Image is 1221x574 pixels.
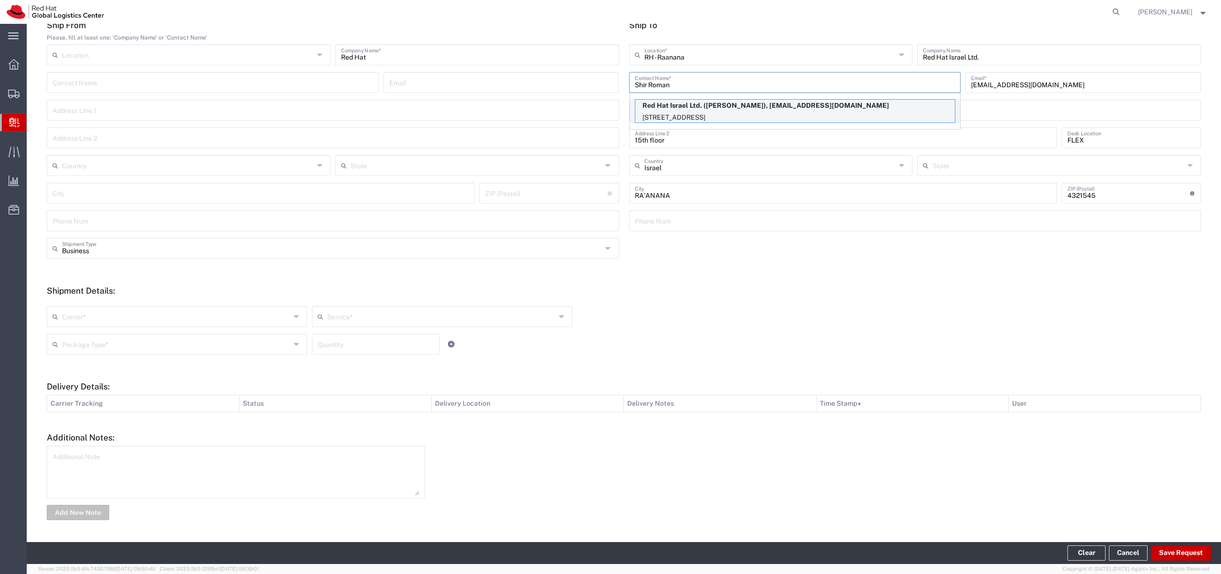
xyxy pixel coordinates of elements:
[816,395,1008,412] th: Time Stamp
[47,33,619,42] div: Please, fill at least one: 'Company Name' or 'Contact Name'
[1138,6,1208,18] button: [PERSON_NAME]
[239,395,432,412] th: Status
[47,432,1201,442] h5: Additional Notes:
[47,395,1201,412] table: Delivery Details:
[220,566,259,572] span: [DATE] 09:39:01
[47,286,1201,296] h5: Shipment Details:
[624,395,816,412] th: Delivery Notes
[1151,545,1211,561] button: Save Request
[115,566,155,572] span: [DATE] 09:50:40
[1008,395,1200,412] th: User
[38,566,155,572] span: Server: 2025.19.0-91c74307f99
[635,112,955,123] p: [STREET_ADDRESS]
[47,395,239,412] th: Carrier Tracking
[1109,545,1148,561] a: Cancel
[1067,545,1106,561] button: Clear
[47,20,619,30] h5: Ship From
[7,5,104,19] img: logo
[1138,7,1192,17] span: Noam LEVY
[160,566,259,572] span: Client: 2025.19.0-129fbcf
[635,100,955,112] p: Red Hat Israel Ltd. (Shir Roman), sroman@redhat.com
[432,395,624,412] th: Delivery Location
[47,381,1201,391] h5: Delivery Details:
[1063,565,1210,573] span: Copyright © [DATE]-[DATE] Agistix Inc., All Rights Reserved
[445,338,458,351] a: Add Item
[629,20,1201,30] h5: Ship To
